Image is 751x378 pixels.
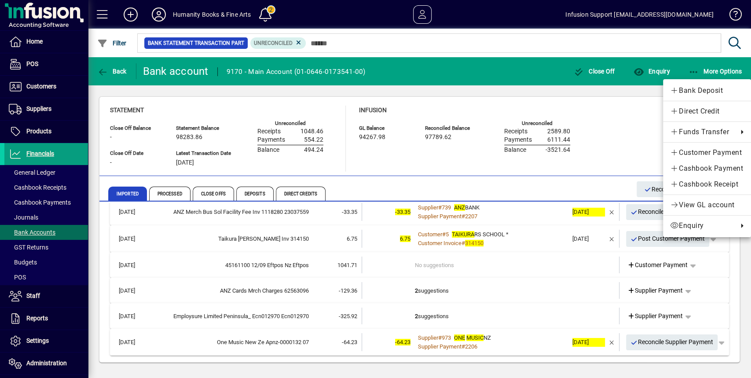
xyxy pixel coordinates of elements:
[670,106,744,117] span: Direct Credit
[670,163,744,174] span: Cashbook Payment
[670,200,744,210] span: View GL account
[670,85,744,96] span: Bank Deposit
[670,147,744,158] span: Customer Payment
[670,220,733,231] span: Enquiry
[670,179,744,190] span: Cashbook Receipt
[670,127,733,137] span: Funds Transfer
